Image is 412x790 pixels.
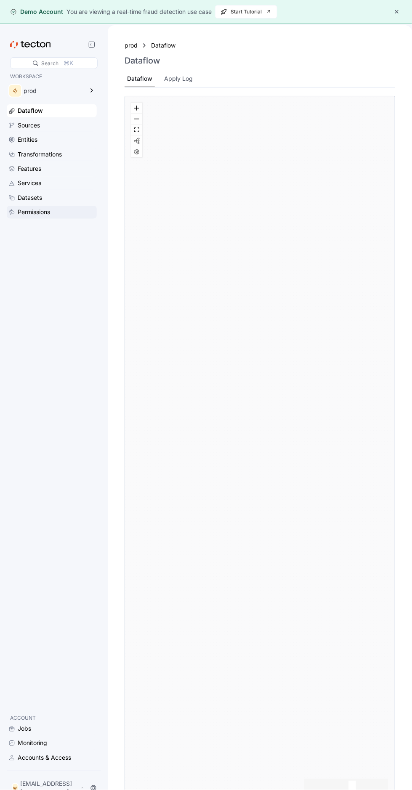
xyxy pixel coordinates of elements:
[18,724,31,734] div: Jobs
[18,106,43,115] div: Dataflow
[7,191,97,204] a: Datasets
[125,41,138,50] a: prod
[18,178,41,188] div: Services
[18,207,50,217] div: Permissions
[7,133,97,146] a: Entities
[7,752,97,764] a: Accounts & Access
[18,164,41,173] div: Features
[66,7,212,16] div: You are viewing a real-time fraud detection use case
[18,193,42,202] div: Datasets
[10,714,93,723] p: ACCOUNT
[10,57,98,69] div: Search⌘K
[7,206,97,218] a: Permissions
[7,104,97,117] a: Dataflow
[18,121,40,130] div: Sources
[127,74,152,83] div: Dataflow
[10,72,93,81] p: WORKSPACE
[18,739,47,748] div: Monitoring
[7,177,97,189] a: Services
[131,125,142,135] button: fit view
[221,5,272,18] span: Start Tutorial
[18,753,71,763] div: Accounts & Access
[24,88,83,94] div: prod
[131,114,142,125] button: zoom out
[7,119,97,132] a: Sources
[7,737,97,750] a: Monitoring
[64,58,73,68] div: ⌘K
[125,56,160,66] h3: Dataflow
[7,723,97,735] a: Jobs
[18,150,62,159] div: Transformations
[18,135,37,144] div: Entities
[215,5,277,19] button: Start Tutorial
[131,103,142,157] div: React Flow controls
[41,59,58,67] div: Search
[7,162,97,175] a: Features
[164,74,193,83] div: Apply Log
[151,41,181,50] a: Dataflow
[131,103,142,114] button: zoom in
[10,8,63,16] div: Demo Account
[7,148,97,161] a: Transformations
